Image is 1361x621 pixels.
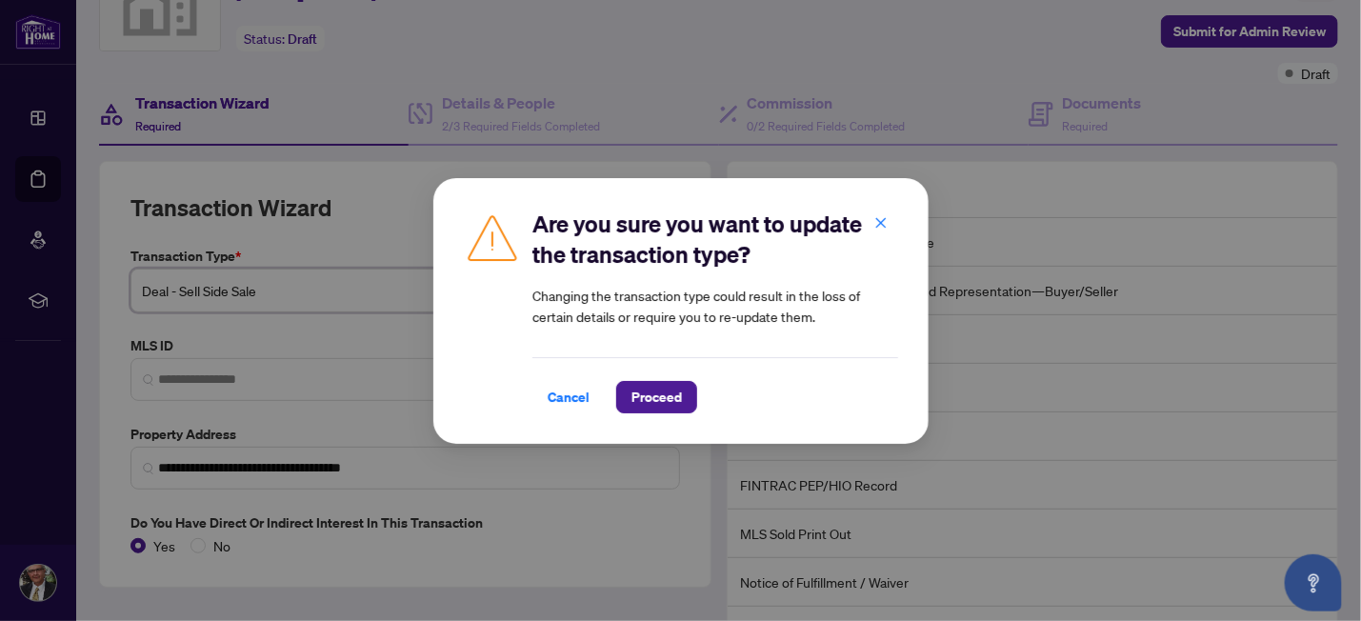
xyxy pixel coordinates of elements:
[532,209,898,270] h2: Are you sure you want to update the transaction type?
[532,381,605,413] button: Cancel
[874,215,888,229] span: close
[532,285,898,327] article: Changing the transaction type could result in the loss of certain details or require you to re-up...
[1285,554,1342,611] button: Open asap
[631,382,682,412] span: Proceed
[616,381,697,413] button: Proceed
[464,209,521,266] img: Caution Img
[548,382,590,412] span: Cancel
